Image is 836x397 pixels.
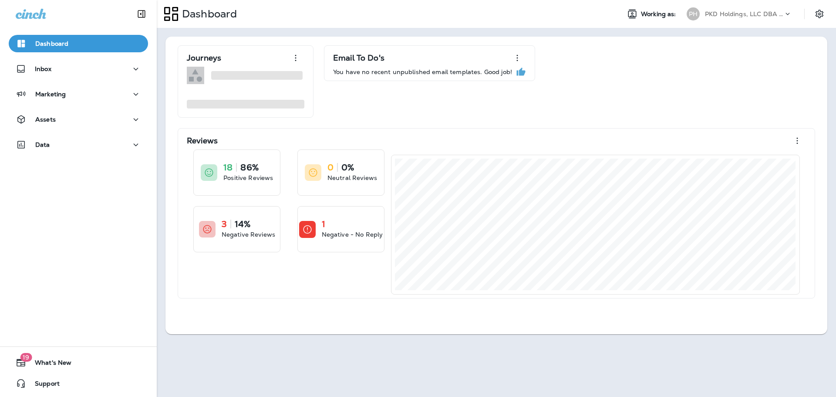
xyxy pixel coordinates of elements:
[187,54,221,62] p: Journeys
[9,354,148,371] button: 19What's New
[9,60,148,78] button: Inbox
[322,230,383,239] p: Negative - No Reply
[222,220,227,228] p: 3
[35,116,56,123] p: Assets
[341,163,354,172] p: 0%
[687,7,700,20] div: PH
[641,10,678,18] span: Working as:
[20,353,32,362] span: 19
[812,6,827,22] button: Settings
[322,220,325,228] p: 1
[222,230,275,239] p: Negative Reviews
[9,85,148,103] button: Marketing
[26,380,60,390] span: Support
[129,5,154,23] button: Collapse Sidebar
[187,136,218,145] p: Reviews
[327,163,334,172] p: 0
[223,173,273,182] p: Positive Reviews
[705,10,783,17] p: PKD Holdings, LLC DBA Fast Lane Oil Change
[9,375,148,392] button: Support
[26,359,71,370] span: What's New
[223,163,233,172] p: 18
[35,40,68,47] p: Dashboard
[35,65,51,72] p: Inbox
[9,35,148,52] button: Dashboard
[9,136,148,153] button: Data
[35,91,66,98] p: Marketing
[235,220,250,228] p: 14%
[240,163,258,172] p: 86%
[35,141,50,148] p: Data
[9,111,148,128] button: Assets
[333,68,512,75] p: You have no recent unpublished email templates. Good job!
[179,7,237,20] p: Dashboard
[333,54,384,62] p: Email To Do's
[327,173,377,182] p: Neutral Reviews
